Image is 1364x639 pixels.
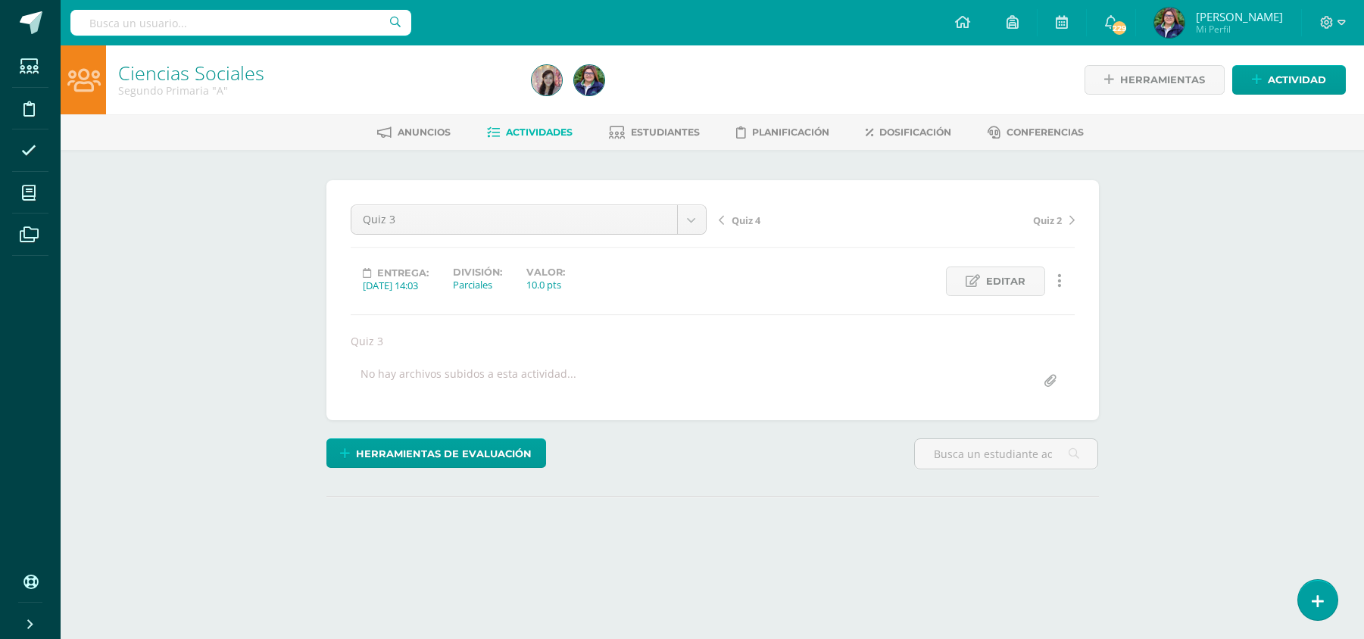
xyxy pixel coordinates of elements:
span: Herramientas de evaluación [356,440,532,468]
span: Anuncios [398,126,451,138]
img: cd816e1d9b99ce6ebfda1176cabbab92.png [1154,8,1185,38]
span: Herramientas [1120,66,1205,94]
label: División: [453,267,502,278]
a: Planificación [736,120,829,145]
input: Busca un estudiante aquí... [915,439,1097,469]
a: Anuncios [377,120,451,145]
span: Mi Perfil [1196,23,1283,36]
span: Entrega: [377,267,429,279]
div: No hay archivos subidos a esta actividad... [361,366,576,396]
span: Conferencias [1007,126,1084,138]
span: Actividades [506,126,573,138]
div: Segundo Primaria 'A' [118,83,513,98]
span: Quiz 3 [363,205,666,234]
a: Quiz 2 [897,212,1075,227]
span: Quiz 4 [732,214,760,227]
a: Conferencias [988,120,1084,145]
span: Quiz 2 [1033,214,1062,227]
div: Parciales [453,278,502,291]
img: 9551210c757c62f5e4bd36020026bc4b.png [532,65,562,95]
a: Herramientas de evaluación [326,438,546,468]
span: Actividad [1268,66,1326,94]
a: Herramientas [1085,65,1225,95]
span: 229 [1111,20,1128,36]
img: cd816e1d9b99ce6ebfda1176cabbab92.png [574,65,604,95]
input: Busca un usuario... [70,10,411,36]
a: Dosificación [866,120,951,145]
a: Ciencias Sociales [118,60,264,86]
label: Valor: [526,267,565,278]
a: Actividades [487,120,573,145]
a: Estudiantes [609,120,700,145]
a: Quiz 3 [351,205,706,234]
span: [PERSON_NAME] [1196,9,1283,24]
a: Quiz 4 [719,212,897,227]
h1: Ciencias Sociales [118,62,513,83]
div: [DATE] 14:03 [363,279,429,292]
span: Planificación [752,126,829,138]
div: Quiz 3 [345,334,1081,348]
span: Editar [986,267,1025,295]
span: Estudiantes [631,126,700,138]
span: Dosificación [879,126,951,138]
div: 10.0 pts [526,278,565,291]
a: Actividad [1232,65,1346,95]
